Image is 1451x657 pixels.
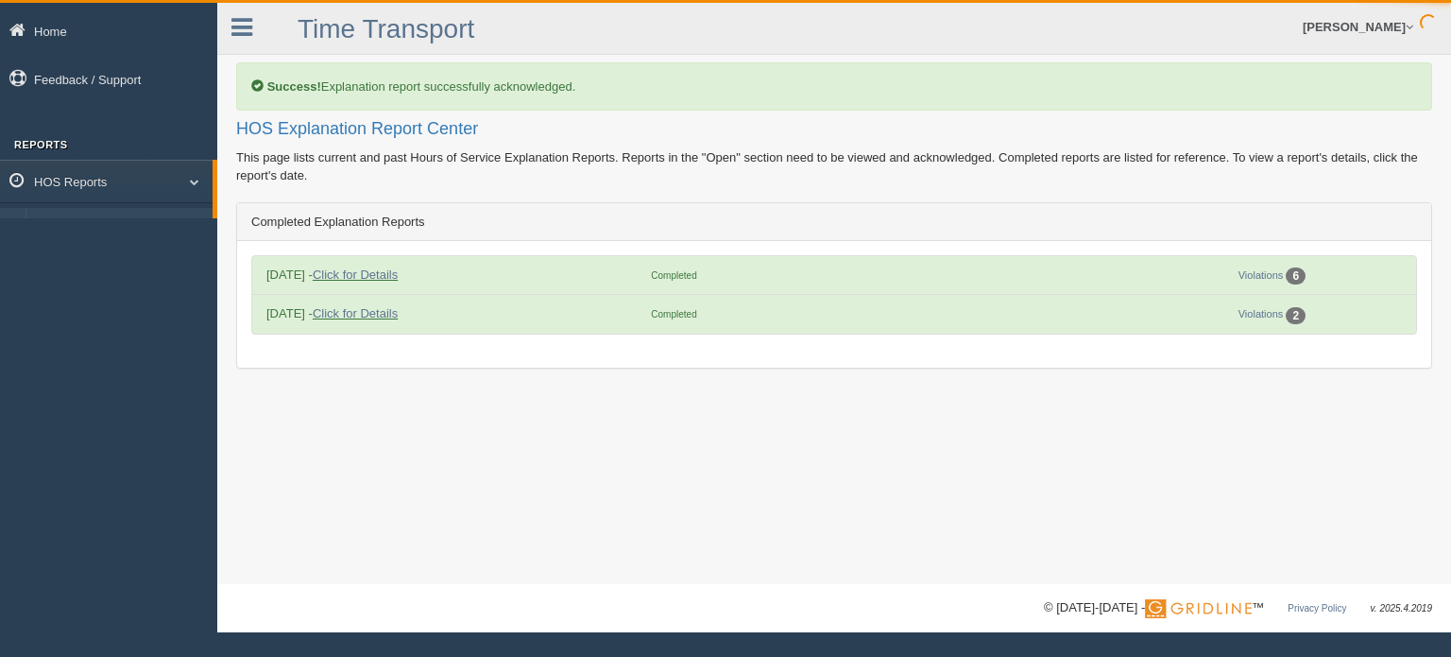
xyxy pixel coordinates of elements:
[651,309,696,320] span: Completed
[267,79,321,94] b: Success!
[1286,268,1306,285] div: 6
[236,62,1432,111] div: Explanation report successfully acknowledged.
[34,208,213,242] a: HOS Explanation Report Center
[1288,603,1346,614] a: Privacy Policy
[651,270,696,281] span: Completed
[1238,269,1284,281] a: Violations
[1286,307,1306,324] div: 2
[1044,598,1432,618] div: © [DATE]-[DATE] - ™
[237,203,1431,241] div: Completed Explanation Reports
[1371,603,1432,614] span: v. 2025.4.2019
[1238,308,1284,320] a: Violations
[236,120,1432,139] h2: HOS Explanation Report Center
[257,266,641,284] div: [DATE] -
[313,268,398,282] a: Click for Details
[313,306,398,320] a: Click for Details
[298,14,474,43] a: Time Transport
[257,304,641,322] div: [DATE] -
[1145,599,1252,618] img: Gridline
